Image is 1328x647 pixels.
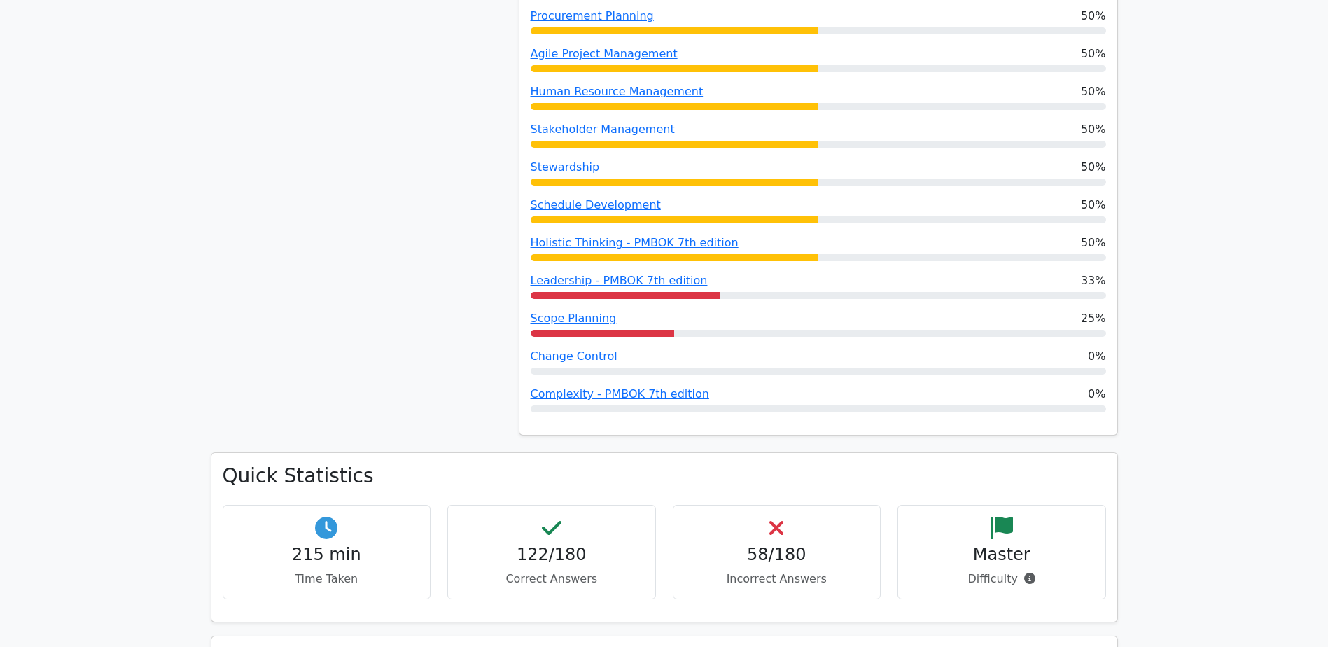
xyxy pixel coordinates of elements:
span: 50% [1081,159,1106,176]
h4: Master [909,545,1094,565]
h4: 122/180 [459,545,644,565]
a: Stakeholder Management [531,123,675,136]
p: Time Taken [235,571,419,587]
a: Stewardship [531,160,600,174]
a: Holistic Thinking - PMBOK 7th edition [531,236,739,249]
span: 50% [1081,121,1106,138]
a: Scope Planning [531,312,617,325]
a: Change Control [531,349,617,363]
a: Procurement Planning [531,9,654,22]
span: 25% [1081,310,1106,327]
a: Human Resource Management [531,85,704,98]
span: 50% [1081,235,1106,251]
span: 0% [1088,386,1105,403]
a: Schedule Development [531,198,661,211]
span: 50% [1081,8,1106,25]
span: 0% [1088,348,1105,365]
p: Difficulty [909,571,1094,587]
span: 50% [1081,46,1106,62]
h4: 58/180 [685,545,869,565]
a: Leadership - PMBOK 7th edition [531,274,708,287]
a: Agile Project Management [531,47,678,60]
span: 50% [1081,197,1106,214]
h4: 215 min [235,545,419,565]
span: 50% [1081,83,1106,100]
a: Complexity - PMBOK 7th edition [531,387,709,401]
span: 33% [1081,272,1106,289]
p: Incorrect Answers [685,571,869,587]
p: Correct Answers [459,571,644,587]
h3: Quick Statistics [223,464,1106,488]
